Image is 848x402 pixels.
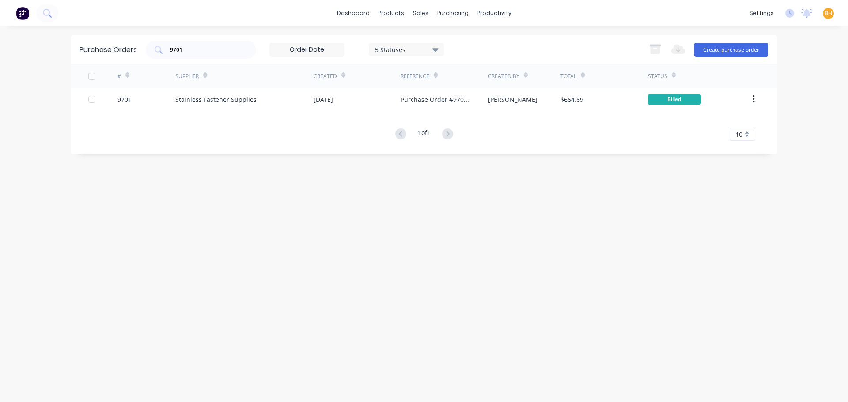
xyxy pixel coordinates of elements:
input: Search purchase orders... [169,45,242,54]
div: Purchase Order #9701 - Stainless Fastener Supplies [401,95,470,104]
div: 1 of 1 [418,128,431,141]
img: Factory [16,7,29,20]
div: Created By [488,72,519,80]
span: BH [825,9,832,17]
div: Reference [401,72,429,80]
div: Status [648,72,667,80]
div: sales [409,7,433,20]
div: Purchase Orders [79,45,137,55]
div: Stainless Fastener Supplies [175,95,257,104]
div: 5 Statuses [375,45,438,54]
input: Order Date [270,43,344,56]
div: $664.89 [560,95,583,104]
div: Created [314,72,337,80]
span: 10 [735,130,742,139]
div: Total [560,72,576,80]
div: Supplier [175,72,199,80]
div: productivity [473,7,516,20]
div: [DATE] [314,95,333,104]
div: [PERSON_NAME] [488,95,538,104]
div: # [117,72,121,80]
a: dashboard [333,7,374,20]
div: products [374,7,409,20]
div: Billed [648,94,701,105]
button: Create purchase order [694,43,768,57]
div: 9701 [117,95,132,104]
div: purchasing [433,7,473,20]
div: settings [745,7,778,20]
